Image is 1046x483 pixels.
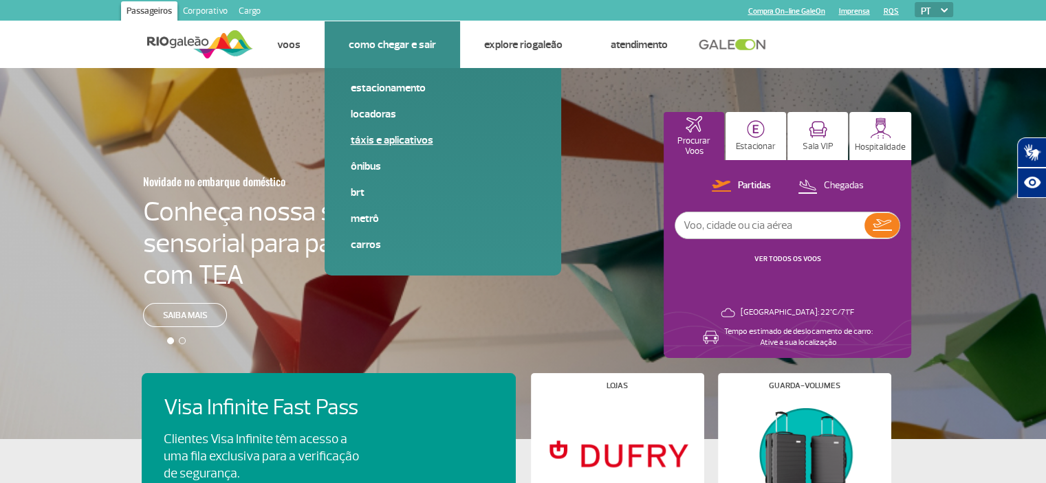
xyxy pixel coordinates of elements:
a: Cargo [233,1,266,23]
h3: Novidade no embarque doméstico [143,167,373,196]
a: Imprensa [839,7,870,16]
h4: Conheça nossa sala sensorial para passageiros com TEA [143,196,440,291]
a: Visa Infinite Fast PassClientes Visa Infinite têm acesso a uma fila exclusiva para a verificação ... [164,395,494,482]
a: Como chegar e sair [349,38,436,52]
a: Carros [351,237,535,252]
p: Tempo estimado de deslocamento de carro: Ative a sua localização [724,326,873,348]
p: Clientes Visa Infinite têm acesso a uma fila exclusiva para a verificação de segurança. [164,431,359,482]
a: Metrô [351,211,535,226]
a: Passageiros [121,1,177,23]
img: airplaneHomeActive.svg [686,116,702,133]
div: Plugin de acessibilidade da Hand Talk. [1017,137,1046,198]
a: Explore RIOgaleão [484,38,563,52]
p: Estacionar [736,142,776,152]
h4: Lojas [607,382,628,390]
h4: Guarda-volumes [769,382,840,390]
a: Estacionamento [351,80,535,96]
button: VER TODOS OS VOOS [750,254,825,265]
p: Procurar Voos [671,136,717,157]
img: carParkingHome.svg [747,120,765,138]
a: Locadoras [351,106,535,122]
p: [GEOGRAPHIC_DATA]: 22°C/71°F [741,307,854,318]
a: Táxis e aplicativos [351,133,535,148]
button: Procurar Voos [664,112,724,160]
a: BRT [351,185,535,200]
input: Voo, cidade ou cia aérea [675,212,864,238]
button: Abrir recursos assistivos. [1017,168,1046,198]
button: Hospitalidade [849,112,911,160]
button: Estacionar [726,112,786,160]
a: Corporativo [177,1,233,23]
a: Voos [277,38,301,52]
a: Atendimento [611,38,668,52]
h4: Visa Infinite Fast Pass [164,395,382,420]
a: VER TODOS OS VOOS [754,254,821,263]
a: Ônibus [351,159,535,174]
p: Sala VIP [803,142,833,152]
p: Partidas [738,179,771,192]
button: Chegadas [794,177,868,195]
button: Abrir tradutor de língua de sinais. [1017,137,1046,168]
img: hospitality.svg [870,117,891,139]
button: Sala VIP [787,112,848,160]
img: vipRoom.svg [809,121,827,138]
a: Saiba mais [143,303,227,327]
a: RQS [884,7,899,16]
p: Chegadas [824,179,864,192]
button: Partidas [708,177,775,195]
a: Compra On-line GaleOn [748,7,825,16]
p: Hospitalidade [855,142,906,153]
